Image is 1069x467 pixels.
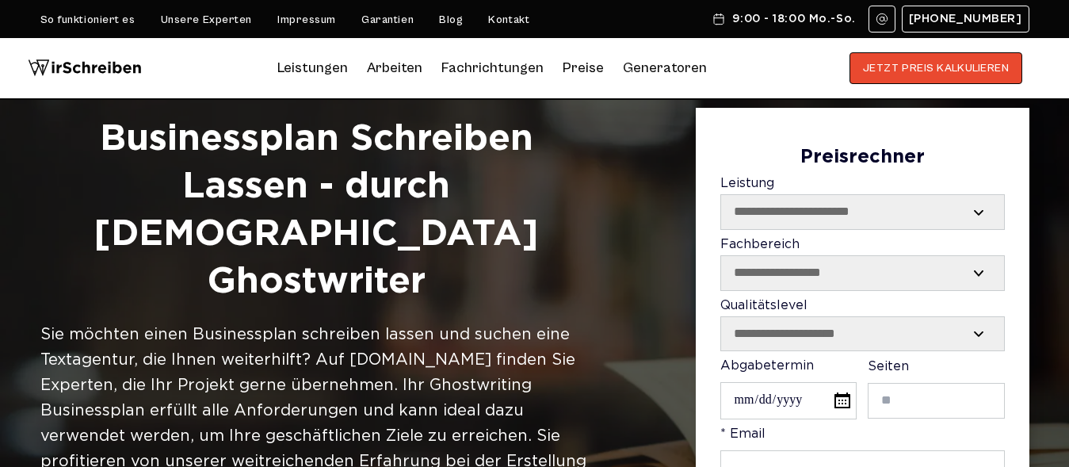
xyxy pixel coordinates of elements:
[161,13,252,26] a: Unsere Experten
[488,13,529,26] a: Kontakt
[439,13,463,26] a: Blog
[868,361,909,373] span: Seiten
[720,177,1005,230] label: Leistung
[720,238,1005,291] label: Fachbereich
[902,6,1029,33] a: [PHONE_NUMBER]
[40,116,593,305] h1: Businessplan Schreiben Lassen - durch [DEMOGRAPHIC_DATA] Ghostwriter
[732,13,855,25] span: 9:00 - 18:00 Mo.-So.
[277,13,336,26] a: Impressum
[361,13,414,26] a: Garantien
[277,56,348,81] a: Leistungen
[28,52,142,84] img: logo wirschreiben
[623,56,707,81] a: Generatoren
[720,147,1005,169] div: Preisrechner
[720,359,857,419] label: Abgabetermin
[720,299,1005,352] label: Qualitätslevel
[40,13,136,26] a: So funktioniert es
[721,256,1004,289] select: Fachbereich
[909,13,1022,25] span: [PHONE_NUMBER]
[712,13,726,25] img: Schedule
[563,59,604,76] a: Preise
[721,317,1004,350] select: Qualitätslevel
[441,56,544,81] a: Fachrichtungen
[720,382,857,419] input: Abgabetermin
[876,13,888,25] img: Email
[367,56,422,81] a: Arbeiten
[721,195,1004,228] select: Leistung
[849,52,1023,84] button: JETZT PREIS KALKULIEREN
